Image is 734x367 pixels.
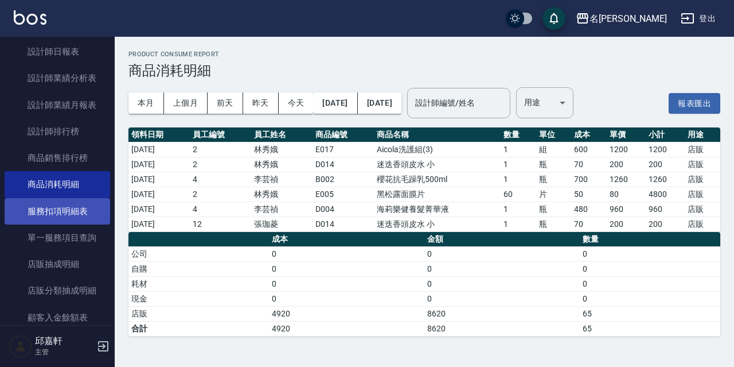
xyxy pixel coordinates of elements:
[190,217,251,231] td: 12
[128,261,269,276] td: 自購
[501,128,536,142] th: 數量
[685,142,720,157] td: 店販
[646,217,685,231] td: 200
[35,335,93,347] h5: 邱嘉軒
[164,92,208,114] button: 上個月
[128,291,269,306] td: 現金
[190,128,251,142] th: 員工編號
[5,277,110,304] a: 店販分類抽成明細
[607,217,646,231] td: 200
[685,202,720,217] td: 店販
[251,128,313,142] th: 員工姓名
[128,142,190,157] td: [DATE]
[501,217,536,231] td: 1
[424,321,580,336] td: 8620
[190,172,251,187] td: 4
[190,157,251,172] td: 2
[269,306,424,321] td: 4920
[128,172,190,187] td: [DATE]
[190,202,251,217] td: 4
[542,7,565,30] button: save
[251,217,313,231] td: 張珈菱
[536,157,572,172] td: 瓶
[646,128,685,142] th: 小計
[607,157,646,172] td: 200
[501,142,536,157] td: 1
[424,276,580,291] td: 0
[313,217,374,231] td: D014
[128,128,720,232] table: a dense table
[5,225,110,251] a: 單一服務項目查詢
[685,217,720,231] td: 店販
[128,321,269,336] td: 合計
[607,172,646,187] td: 1260
[685,172,720,187] td: 店販
[279,92,314,114] button: 今天
[128,276,269,291] td: 耗材
[243,92,279,114] button: 昨天
[5,198,110,225] a: 服務扣項明細表
[424,261,580,276] td: 0
[571,7,671,30] button: 名[PERSON_NAME]
[685,187,720,202] td: 店販
[374,157,501,172] td: 迷迭香頭皮水 小
[208,92,243,114] button: 前天
[313,128,374,142] th: 商品編號
[536,187,572,202] td: 片
[269,246,424,261] td: 0
[501,172,536,187] td: 1
[571,202,607,217] td: 480
[128,187,190,202] td: [DATE]
[571,157,607,172] td: 70
[128,232,720,337] table: a dense table
[374,128,501,142] th: 商品名稱
[128,128,190,142] th: 領料日期
[374,217,501,231] td: 迷迭香頭皮水 小
[646,142,685,157] td: 1200
[580,261,720,276] td: 0
[607,202,646,217] td: 960
[5,251,110,277] a: 店販抽成明細
[128,157,190,172] td: [DATE]
[424,306,580,321] td: 8620
[669,93,720,114] button: 報表匯出
[128,92,164,114] button: 本月
[669,97,720,108] a: 報表匯出
[128,217,190,231] td: [DATE]
[501,202,536,217] td: 1
[501,157,536,172] td: 1
[269,321,424,336] td: 4920
[128,306,269,321] td: 店販
[269,291,424,306] td: 0
[501,187,536,202] td: 60
[251,187,313,202] td: 林秀娥
[5,145,110,171] a: 商品銷售排行榜
[128,202,190,217] td: [DATE]
[374,202,501,217] td: 海莉樂健養髮菁華液
[374,187,501,202] td: 黑松露面膜片
[571,187,607,202] td: 50
[14,10,46,25] img: Logo
[685,128,720,142] th: 用途
[571,142,607,157] td: 600
[536,142,572,157] td: 組
[571,128,607,142] th: 成本
[607,187,646,202] td: 80
[5,92,110,118] a: 設計師業績月報表
[374,142,501,157] td: Aicola洗護組(3)
[424,246,580,261] td: 0
[128,51,720,58] h2: Product Consume Report
[128,63,720,79] h3: 商品消耗明細
[313,202,374,217] td: D004
[251,157,313,172] td: 林秀娥
[5,304,110,331] a: 顧客入金餘額表
[646,172,685,187] td: 1260
[571,217,607,231] td: 70
[580,291,720,306] td: 0
[424,291,580,306] td: 0
[313,187,374,202] td: E005
[646,202,685,217] td: 960
[536,202,572,217] td: 瓶
[536,128,572,142] th: 單位
[580,246,720,261] td: 0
